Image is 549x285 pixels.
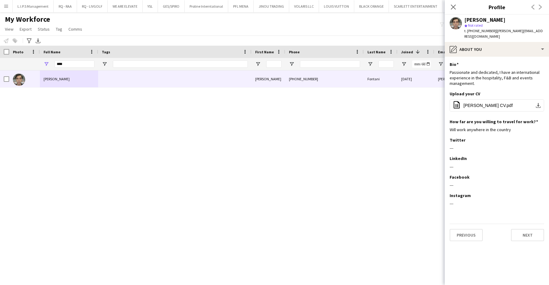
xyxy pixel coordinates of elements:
[289,0,319,12] button: VOLARIS LLC
[228,0,254,12] button: PFL MENA
[102,61,107,67] button: Open Filter Menu
[55,60,94,68] input: Full Name Filter Input
[185,0,228,12] button: Proline Interntational
[13,0,54,12] button: L.I.P.S Management
[17,25,34,33] a: Export
[401,61,407,67] button: Open Filter Menu
[450,119,538,124] h3: How far are you willing to travel for work?
[54,0,77,12] button: RQ - RAA
[255,61,261,67] button: Open Filter Menu
[113,60,248,68] input: Tags Filter Input
[445,42,549,57] div: About you
[450,182,544,188] div: ---
[511,229,544,241] button: Next
[450,193,471,198] h3: Instagram
[450,145,544,151] div: ---
[44,50,60,54] span: Full Name
[367,61,373,67] button: Open Filter Menu
[255,50,274,54] span: First Name
[143,0,158,12] button: YSL
[68,26,82,32] span: Comms
[300,60,360,68] input: Phone Filter Input
[254,0,289,12] button: JINOU TRADING
[13,74,25,86] img: Giuseppe Fontani
[13,50,23,54] span: Photo
[450,174,470,180] h3: Facebook
[450,62,459,67] h3: Bio
[367,50,386,54] span: Last Name
[5,15,50,24] span: My Workforce
[266,60,282,68] input: First Name Filter Input
[66,25,85,33] a: Comms
[445,3,549,11] h3: Profile
[44,77,70,81] span: [PERSON_NAME]
[450,91,480,97] h3: Upload your CV
[464,17,505,23] div: [PERSON_NAME]
[463,103,513,108] span: [PERSON_NAME] CV.pdf
[108,0,143,12] button: WE ARE ELEVATE
[354,0,389,12] button: BLACK ORANGE
[443,0,459,12] button: RAA
[251,70,285,87] div: [PERSON_NAME]
[438,50,448,54] span: Email
[450,201,544,206] div: ---
[289,61,294,67] button: Open Filter Menu
[450,229,483,241] button: Previous
[38,26,50,32] span: Status
[450,156,467,161] h3: LinkedIn
[319,0,354,12] button: LOUIS VUITTON
[44,61,49,67] button: Open Filter Menu
[56,26,62,32] span: Tag
[53,25,65,33] a: Tag
[450,70,544,86] div: Passionate and dedicated, I have an international experience in the hospitality, F&B and events m...
[77,0,108,12] button: RQ - LIVGOLF
[289,50,300,54] span: Phone
[450,137,466,143] h3: Twitter
[397,70,434,87] div: [DATE]
[389,0,443,12] button: SCARLETT ENTERTAINMENT
[450,164,544,169] div: ---
[438,61,443,67] button: Open Filter Menu
[5,26,13,32] span: View
[25,37,33,44] app-action-btn: Advanced filters
[20,26,32,32] span: Export
[450,99,544,112] button: [PERSON_NAME] CV.pdf
[2,25,16,33] a: View
[102,50,110,54] span: Tags
[364,70,397,87] div: Fontani
[34,37,42,44] app-action-btn: Export XLSX
[412,60,431,68] input: Joined Filter Input
[401,50,413,54] span: Joined
[285,70,364,87] div: [PHONE_NUMBER]
[464,28,496,33] span: t. [PHONE_NUMBER]
[468,23,483,28] span: Not rated
[464,28,543,39] span: | [PERSON_NAME][EMAIL_ADDRESS][DOMAIN_NAME]
[378,60,394,68] input: Last Name Filter Input
[35,25,52,33] a: Status
[158,0,185,12] button: GES/SPIRO
[450,127,544,132] div: Will work anywhere in the country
